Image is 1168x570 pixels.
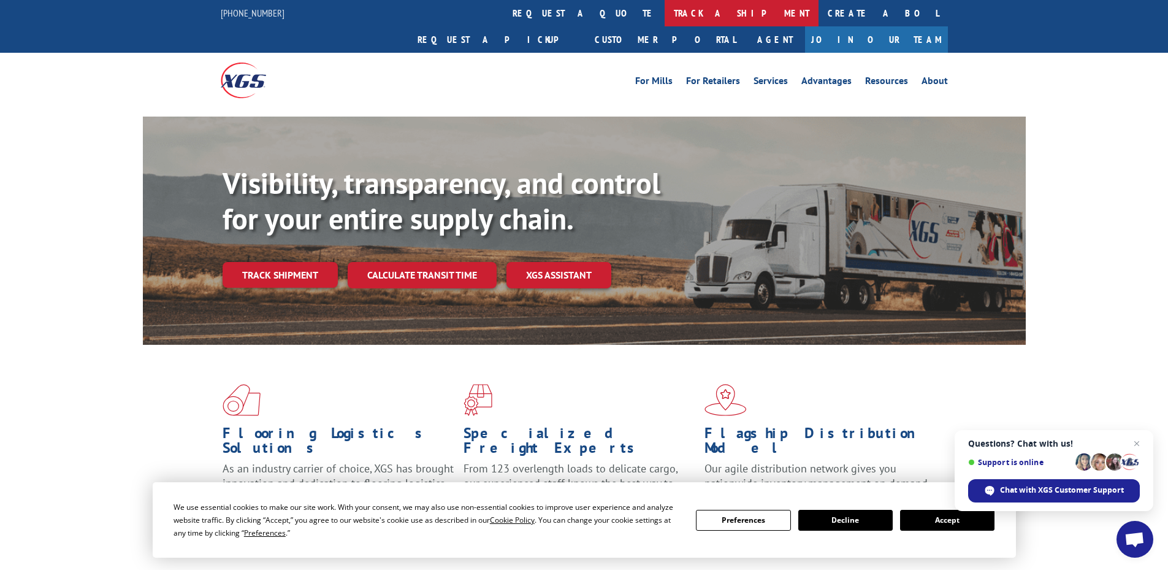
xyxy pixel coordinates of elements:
a: Request a pickup [408,26,586,53]
span: Cookie Policy [490,515,535,525]
a: XGS ASSISTANT [506,262,611,288]
a: [PHONE_NUMBER] [221,7,284,19]
h1: Specialized Freight Experts [464,426,695,461]
a: Open chat [1116,521,1153,558]
p: From 123 overlength loads to delicate cargo, our experienced staff knows the best way to move you... [464,461,695,516]
span: Support is online [968,458,1071,467]
span: As an industry carrier of choice, XGS has brought innovation and dedication to flooring logistics... [223,461,454,505]
a: Calculate transit time [348,262,497,288]
a: Customer Portal [586,26,745,53]
b: Visibility, transparency, and control for your entire supply chain. [223,164,660,237]
button: Preferences [696,510,790,531]
button: Accept [900,510,994,531]
span: Chat with XGS Customer Support [968,479,1140,503]
a: Advantages [801,76,852,90]
a: Resources [865,76,908,90]
a: For Retailers [686,76,740,90]
a: Track shipment [223,262,338,288]
h1: Flagship Distribution Model [704,426,936,461]
a: Agent [745,26,805,53]
div: Cookie Consent Prompt [153,482,1016,558]
a: Services [754,76,788,90]
img: xgs-icon-focused-on-flooring-red [464,384,492,416]
a: Join Our Team [805,26,948,53]
h1: Flooring Logistics Solutions [223,426,454,461]
img: xgs-icon-total-supply-chain-intelligence-red [223,384,261,416]
span: Our agile distribution network gives you nationwide inventory management on demand. [704,461,930,490]
span: Preferences [244,528,286,538]
a: For Mills [635,76,673,90]
button: Decline [798,510,893,531]
span: Questions? Chat with us! [968,439,1140,449]
div: We use essential cookies to make our site work. With your consent, we may also use non-essential ... [174,501,681,539]
span: Chat with XGS Customer Support [1000,485,1124,496]
a: About [922,76,948,90]
img: xgs-icon-flagship-distribution-model-red [704,384,747,416]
